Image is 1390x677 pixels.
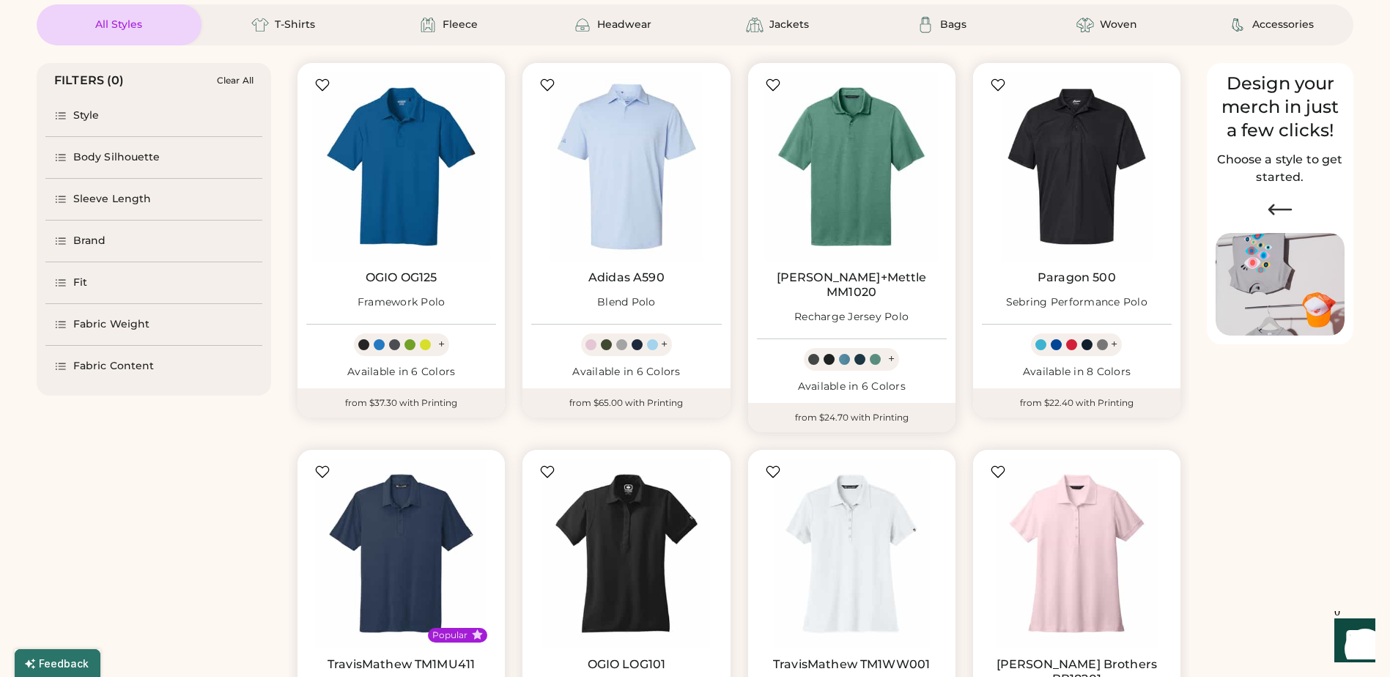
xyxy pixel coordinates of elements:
div: Headwear [597,18,651,32]
div: Fit [73,275,87,290]
div: Recharge Jersey Polo [794,310,909,325]
div: Style [73,108,100,123]
div: Design your merch in just a few clicks! [1216,72,1345,142]
div: Woven [1100,18,1137,32]
img: Adidas A590 Blend Polo [531,72,721,262]
img: Mercer+Mettle MM1020 Recharge Jersey Polo [757,72,947,262]
div: from $22.40 with Printing [973,388,1180,418]
div: from $65.00 with Printing [522,388,730,418]
img: Jackets Icon [746,16,764,34]
div: Popular [432,629,467,641]
div: + [661,336,668,352]
h2: Choose a style to get started. [1216,151,1345,186]
div: Sleeve Length [73,192,151,207]
div: Fabric Weight [73,317,149,332]
img: Woven Icon [1076,16,1094,34]
img: TravisMathew TM1WW001 (Contour Cut) Oceanside Solid Polo [757,459,947,648]
a: Paragon 500 [1038,270,1116,285]
div: from $24.70 with Printing [748,403,955,432]
div: Accessories [1252,18,1314,32]
img: Accessories Icon [1229,16,1246,34]
img: Bags Icon [917,16,934,34]
img: T-Shirts Icon [251,16,269,34]
div: Available in 6 Colors [531,365,721,380]
div: Fabric Content [73,359,154,374]
button: Popular Style [472,629,483,640]
a: OGIO LOG101 [588,657,666,672]
div: + [888,351,895,367]
a: Adidas A590 [588,270,665,285]
div: + [438,336,445,352]
div: Blend Polo [597,295,656,310]
img: OGIO OG125 Framework Polo [306,72,496,262]
div: Brand [73,234,106,248]
img: Fleece Icon [419,16,437,34]
div: Jackets [769,18,809,32]
div: + [1111,336,1117,352]
div: All Styles [95,18,142,32]
img: Headwear Icon [574,16,591,34]
img: Brooks Brothers BB18201 (Contour Cut) Pima Cotton Pique Polo [982,459,1172,648]
div: FILTERS (0) [54,72,125,89]
a: TravisMathew TM1WW001 [773,657,930,672]
img: TravisMathew TM1MU411 Oceanside Solid Polo [306,459,496,648]
div: Fleece [443,18,478,32]
div: T-Shirts [275,18,315,32]
div: from $37.30 with Printing [297,388,505,418]
div: Body Silhouette [73,150,160,165]
a: [PERSON_NAME]+Mettle MM1020 [757,270,947,300]
div: Framework Polo [358,295,446,310]
div: Available in 8 Colors [982,365,1172,380]
a: TravisMathew TM1MU411 [328,657,475,672]
div: Available in 6 Colors [757,380,947,394]
a: OGIO OG125 [366,270,437,285]
div: Sebring Performance Polo [1006,295,1147,310]
div: Clear All [217,75,254,86]
div: Available in 6 Colors [306,365,496,380]
img: OGIO LOG101 (Contour Cut) Jewel Polo [531,459,721,648]
img: Paragon 500 Sebring Performance Polo [982,72,1172,262]
iframe: Front Chat [1320,611,1383,674]
img: Image of Lisa Congdon Eye Print on T-Shirt and Hat [1216,233,1345,336]
div: Bags [940,18,966,32]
